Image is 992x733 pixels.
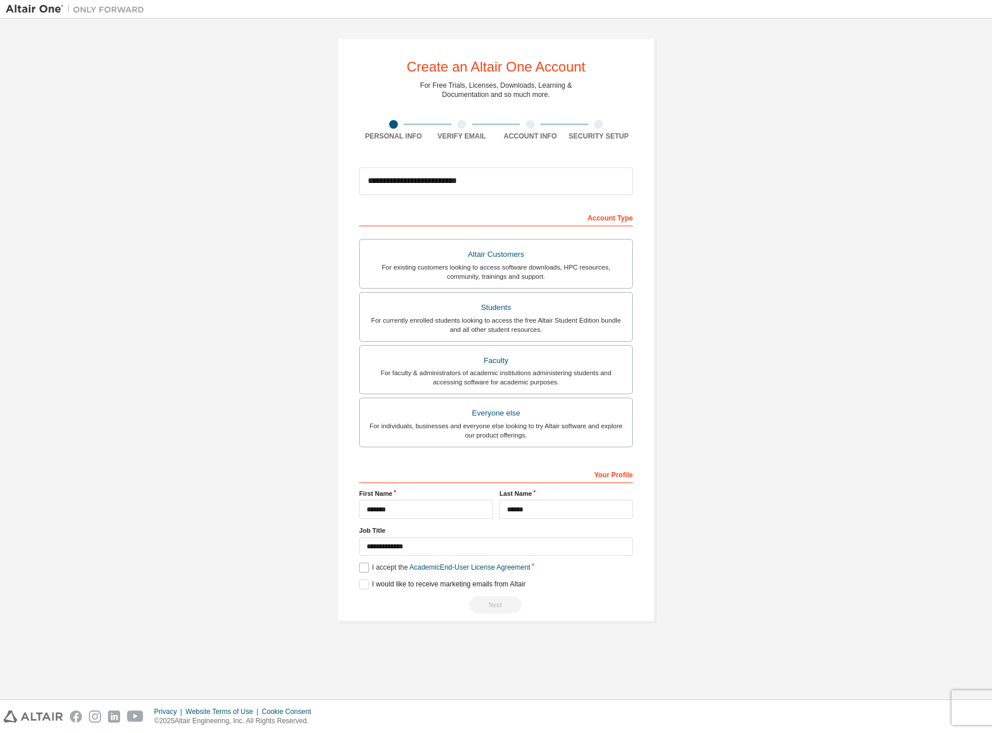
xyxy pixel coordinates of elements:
[108,710,120,723] img: linkedin.svg
[496,132,565,141] div: Account Info
[409,563,530,571] a: Academic End-User License Agreement
[185,707,262,716] div: Website Terms of Use
[367,263,625,281] div: For existing customers looking to access software downloads, HPC resources, community, trainings ...
[367,353,625,369] div: Faculty
[367,316,625,334] div: For currently enrolled students looking to access the free Altair Student Edition bundle and all ...
[359,579,525,589] label: I would like to receive marketing emails from Altair
[367,421,625,440] div: For individuals, businesses and everyone else looking to try Altair software and explore our prod...
[89,710,101,723] img: instagram.svg
[407,60,585,74] div: Create an Altair One Account
[359,489,493,498] label: First Name
[359,465,633,483] div: Your Profile
[359,563,530,573] label: I accept the
[154,707,185,716] div: Privacy
[367,300,625,316] div: Students
[367,368,625,387] div: For faculty & administrators of academic institutions administering students and accessing softwa...
[359,596,633,614] div: Read and acccept EULA to continue
[428,132,497,141] div: Verify Email
[262,707,318,716] div: Cookie Consent
[3,710,63,723] img: altair_logo.svg
[359,526,633,535] label: Job Title
[359,132,428,141] div: Personal Info
[359,208,633,226] div: Account Type
[367,246,625,263] div: Altair Customers
[499,489,633,498] label: Last Name
[154,716,318,726] p: © 2025 Altair Engineering, Inc. All Rights Reserved.
[127,710,144,723] img: youtube.svg
[420,81,572,99] div: For Free Trials, Licenses, Downloads, Learning & Documentation and so much more.
[6,3,150,15] img: Altair One
[367,405,625,421] div: Everyone else
[70,710,82,723] img: facebook.svg
[565,132,633,141] div: Security Setup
